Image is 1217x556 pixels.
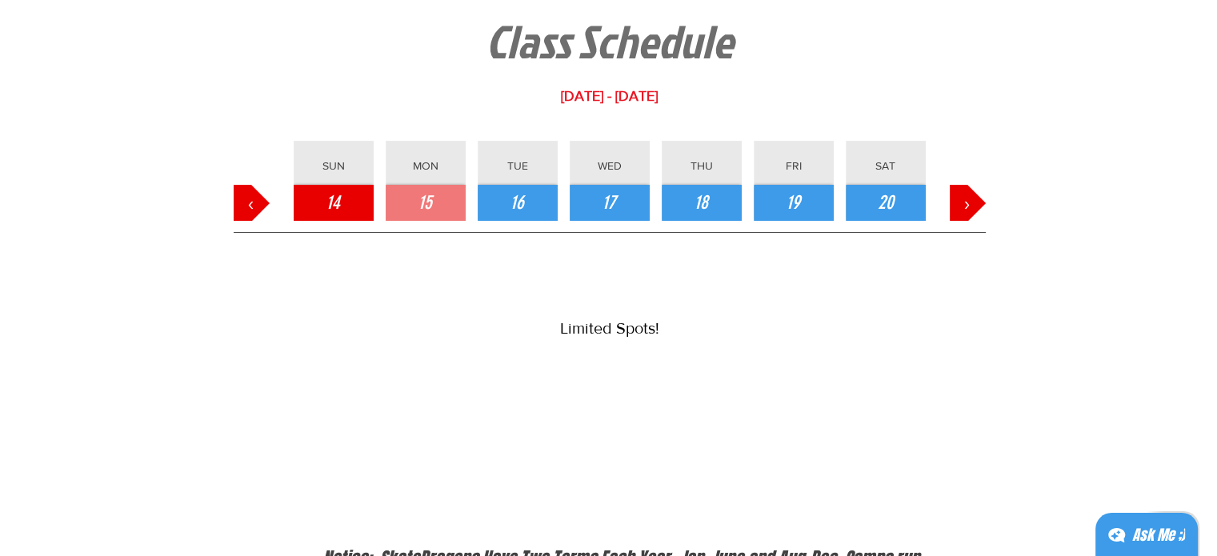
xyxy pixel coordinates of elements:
[413,159,438,172] span: MON
[950,185,986,221] button: ›
[964,190,971,217] span: ›
[662,185,742,221] button: Thursday, 18 September 2025
[234,185,270,221] button: ‹
[326,190,340,217] span: 14
[386,185,466,221] button: Monday, 15 September 2025
[691,159,713,172] span: THU
[510,190,524,217] span: 16
[602,190,616,217] span: 17
[875,159,895,172] span: SAT
[478,185,558,221] button: Tuesday, 16 September 2025
[846,185,926,221] button: Saturday, 20 September 2025
[1132,524,1185,546] div: Ask Me ;)
[248,190,254,217] span: ‹
[234,232,986,472] div: Slideshow
[561,88,658,104] span: [DATE] - [DATE]
[486,8,733,74] span: Class Schedule
[754,185,834,221] button: Friday, 19 September 2025
[507,159,528,172] span: TUE
[786,159,802,172] span: FRI
[418,190,432,217] span: 15
[560,319,659,337] span: Limited Spots!
[598,159,622,172] span: WED
[787,190,800,217] span: 19
[878,190,894,217] span: 20
[570,185,650,221] button: Wednesday, 17 September 2025
[322,159,345,172] span: SUN
[695,190,708,217] span: 18
[294,185,374,221] button: Sunday, 14 September 2025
